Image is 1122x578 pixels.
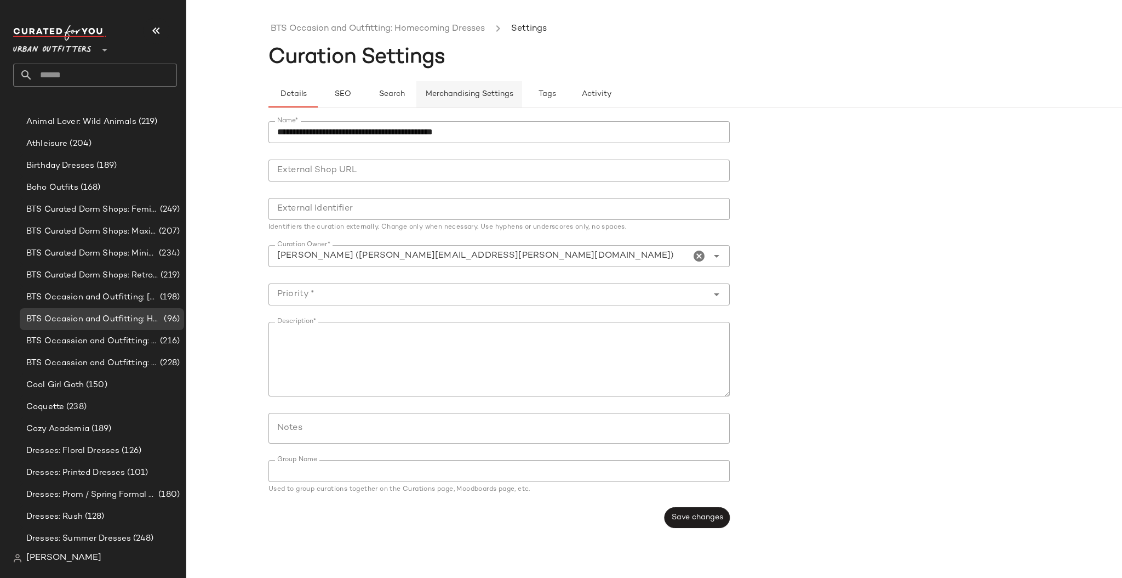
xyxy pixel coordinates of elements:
i: Open [710,288,723,301]
span: Curation Settings [268,47,445,69]
span: (204) [67,138,91,150]
span: (207) [157,225,180,238]
span: Tags [538,90,556,99]
div: Identifiers the curation externally. Change only when necessary. Use hyphens or underscores only,... [268,224,730,231]
img: cfy_white_logo.C9jOOHJF.svg [13,25,106,41]
span: Search [379,90,405,99]
a: BTS Occasion and Outfitting: Homecoming Dresses [271,22,485,36]
span: (168) [78,182,101,194]
span: Dresses: Floral Dresses [26,445,119,457]
span: (216) [158,335,180,348]
span: Dresses: Printed Dresses [26,467,125,479]
span: [PERSON_NAME] [26,552,101,565]
span: (198) [158,291,180,304]
button: Save changes [665,507,730,528]
div: Used to group curations together on the Curations page, Moodboards page, etc. [268,486,730,493]
span: BTS Occassion and Outfitting: Campus Lounge [26,335,158,348]
span: BTS Curated Dorm Shops: Maximalist [26,225,157,238]
li: Settings [509,22,549,36]
span: Urban Outfitters [13,37,91,57]
span: (101) [125,467,148,479]
span: Athleisure [26,138,67,150]
span: Dresses: Summer Dresses [26,532,131,545]
span: Cool Girl Goth [26,379,84,392]
span: (128) [83,511,105,523]
i: Clear Curation Owner* [692,250,706,263]
span: (189) [94,160,117,172]
span: Animal Lover: Wild Animals [26,116,136,128]
span: Merchandising Settings [425,90,513,99]
img: svg%3e [13,554,22,563]
span: (126) [119,445,141,457]
span: BTS Curated Dorm Shops: Feminine [26,203,158,216]
span: BTS Curated Dorm Shops: Minimalist [26,247,157,260]
span: (219) [136,116,158,128]
span: (189) [89,423,112,435]
span: (180) [156,489,180,501]
span: BTS Curated Dorm Shops: Retro+ Boho [26,269,158,282]
span: (219) [158,269,180,282]
span: BTS Occasion and Outfitting: Homecoming Dresses [26,313,162,326]
span: Save changes [671,513,723,522]
span: Birthday Dresses [26,160,94,172]
span: Details [279,90,306,99]
span: (238) [64,401,87,413]
span: (234) [157,247,180,260]
span: (150) [84,379,107,392]
span: Boho Outfits [26,182,78,194]
span: Cozy Academia [26,423,89,435]
span: (96) [162,313,180,326]
span: (228) [158,357,180,370]
span: (248) [131,532,153,545]
i: Open [710,250,723,263]
span: Activity [581,90,611,99]
span: Dresses: Prom / Spring Formal Outfitting [26,489,156,501]
span: BTS Occassion and Outfitting: First Day Fits [26,357,158,370]
span: BTS Occasion and Outfitting: [PERSON_NAME] to Party [26,291,158,304]
span: Coquette [26,401,64,413]
span: Dresses: Rush [26,511,83,523]
span: SEO [334,90,351,99]
span: (249) [158,203,180,216]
